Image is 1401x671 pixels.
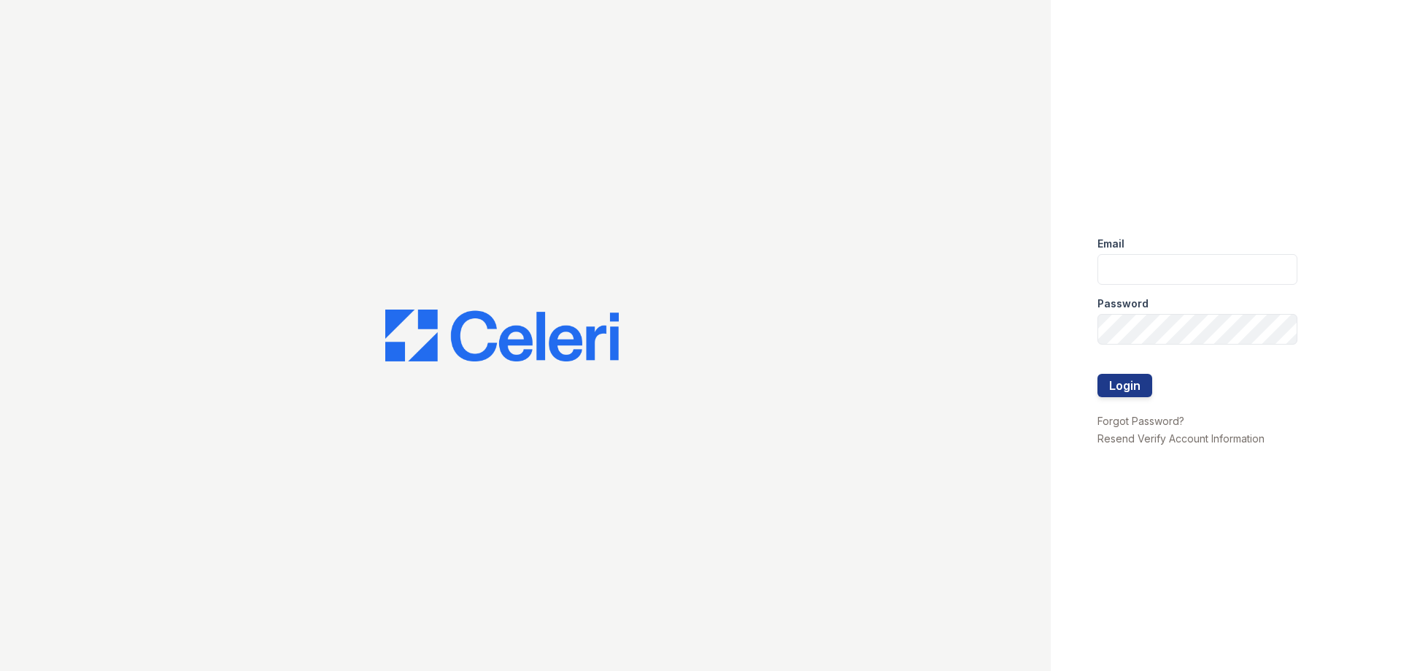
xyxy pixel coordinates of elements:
[1097,415,1184,427] a: Forgot Password?
[1097,237,1124,251] label: Email
[1097,432,1265,445] a: Resend Verify Account Information
[385,310,619,362] img: CE_Logo_Blue-a8612792a0a2168367f1c8372b55b34899dd931a85d93a1a3d3e32e68fde9ad4.png
[1097,296,1149,311] label: Password
[1097,374,1152,397] button: Login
